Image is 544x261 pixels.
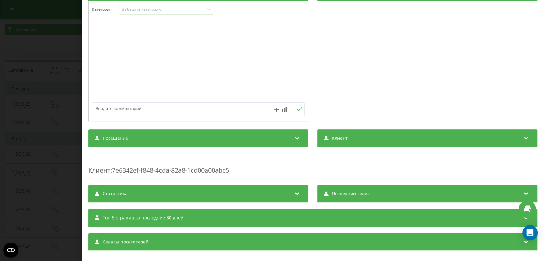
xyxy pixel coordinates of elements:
div: Выберите категорию [122,7,201,12]
span: Статистика [103,190,127,197]
span: Топ 5 страниц за последние 30 дней [103,215,184,221]
div: : 7e6342ef-f848-4cda-82a8-1cd00a00abc5 [88,153,537,178]
h4: Категория : [92,7,119,11]
div: Open Intercom Messenger [522,225,538,240]
span: Сеансы посетителей [103,239,149,245]
span: Клиент [88,166,110,174]
span: Клиент [332,135,348,141]
span: Посещение [103,135,128,141]
span: Последний сеанс [332,190,370,197]
button: Open CMP widget [3,243,18,258]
